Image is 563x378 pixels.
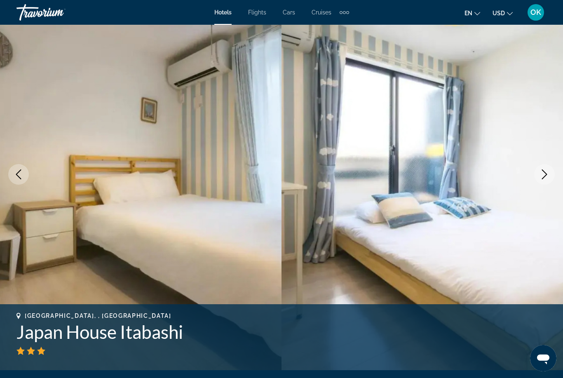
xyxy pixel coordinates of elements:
button: Change language [464,7,480,19]
button: User Menu [525,4,547,21]
a: Travorium [16,2,99,23]
a: Flights [248,9,266,16]
iframe: Button to launch messaging window [530,345,556,371]
h1: Japan House Itabashi [16,321,547,343]
button: Previous image [8,164,29,185]
button: Next image [534,164,555,185]
a: Hotels [214,9,232,16]
a: Cruises [312,9,331,16]
button: Change currency [493,7,513,19]
span: en [464,10,472,16]
span: [GEOGRAPHIC_DATA], , [GEOGRAPHIC_DATA] [25,312,171,319]
button: Extra navigation items [340,6,349,19]
span: OK [530,8,541,16]
a: Cars [283,9,295,16]
span: USD [493,10,505,16]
